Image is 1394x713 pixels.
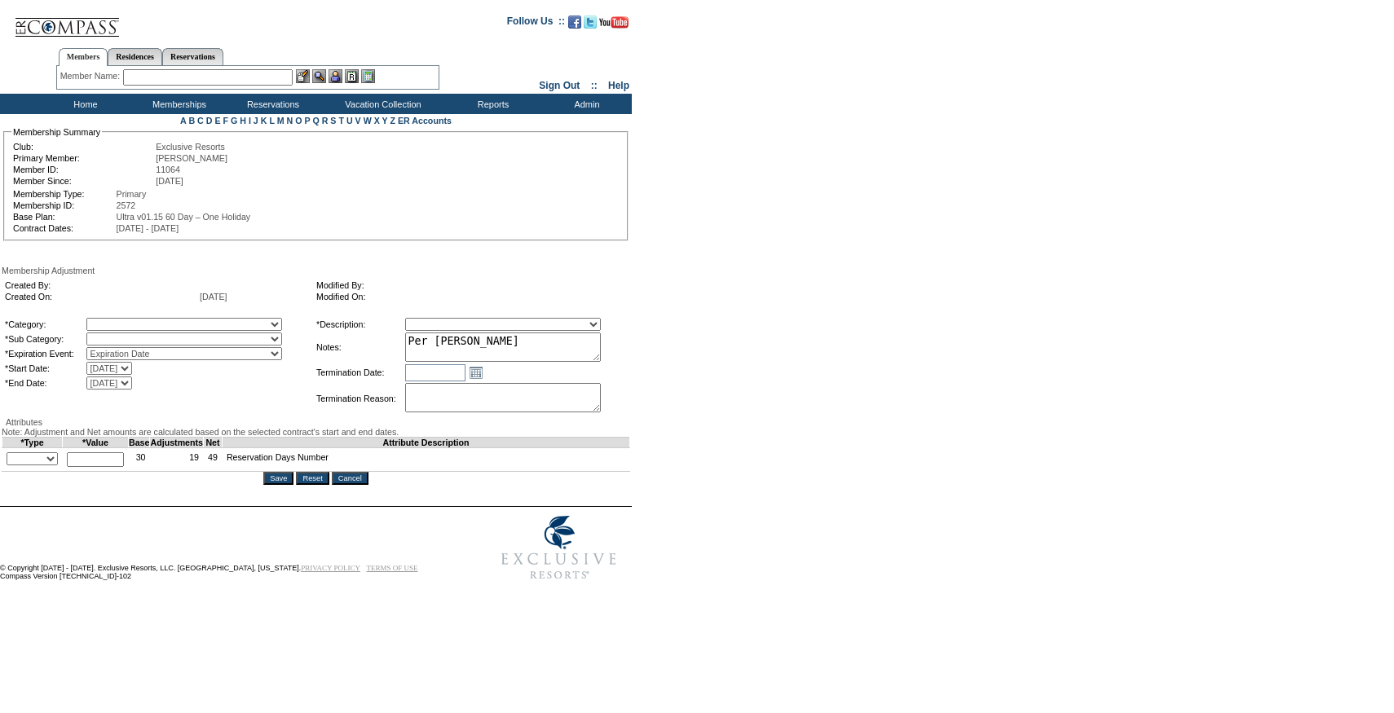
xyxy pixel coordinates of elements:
[330,116,336,125] a: S
[156,165,180,174] span: 11064
[13,153,154,163] td: Primary Member:
[13,142,154,152] td: Club:
[13,176,154,186] td: Member Since:
[316,280,621,290] td: Modified By:
[467,363,485,381] a: Open the calendar popup.
[14,4,120,37] img: Compass Home
[345,69,359,83] img: Reservations
[316,332,404,362] td: Notes:
[162,48,223,65] a: Reservations
[591,80,598,91] span: ::
[382,116,388,125] a: Y
[322,116,329,125] a: R
[568,20,581,30] a: Become our fan on Facebook
[13,212,115,222] td: Base Plan:
[338,116,344,125] a: T
[329,69,342,83] img: Impersonate
[355,116,361,125] a: V
[13,200,115,210] td: Membership ID:
[584,15,597,29] img: Follow us on Twitter
[2,438,63,448] td: *Type
[156,153,227,163] span: [PERSON_NAME]
[346,116,353,125] a: U
[305,116,311,125] a: P
[361,69,375,83] img: b_calculator.gif
[222,448,629,472] td: Reservation Days Number
[222,438,629,448] td: Attribute Description
[60,69,123,83] div: Member Name:
[398,116,452,125] a: ER Accounts
[13,223,115,233] td: Contract Dates:
[2,266,630,275] div: Membership Adjustment
[63,438,129,448] td: *Value
[486,507,632,588] img: Exclusive Resorts
[180,116,186,125] a: A
[197,116,204,125] a: C
[507,14,565,33] td: Follow Us ::
[5,318,85,331] td: *Category:
[5,292,198,301] td: Created On:
[2,427,630,437] div: Note: Adjustment and Net amounts are calculated based on the selected contract's start and end da...
[5,332,85,345] td: *Sub Category:
[332,472,368,485] input: Cancel
[249,116,251,125] a: I
[117,200,136,210] span: 2572
[223,116,228,125] a: F
[261,116,267,125] a: K
[312,69,326,83] img: View
[296,69,310,83] img: b_edit.gif
[608,80,629,91] a: Help
[599,20,629,30] a: Subscribe to our YouTube Channel
[59,48,108,66] a: Members
[287,116,293,125] a: N
[150,438,204,448] td: Adjustments
[156,142,225,152] span: Exclusive Resorts
[316,363,404,381] td: Termination Date:
[364,116,372,125] a: W
[13,165,154,174] td: Member ID:
[204,438,223,448] td: Net
[214,116,220,125] a: E
[5,362,85,375] td: *Start Date:
[224,94,318,114] td: Reservations
[599,16,629,29] img: Subscribe to our YouTube Channel
[316,292,621,301] td: Modified On:
[367,564,418,572] a: TERMS OF USE
[231,116,237,125] a: G
[188,116,195,125] a: B
[316,383,404,414] td: Termination Reason:
[316,318,404,331] td: *Description:
[156,176,183,186] span: [DATE]
[13,189,115,199] td: Membership Type:
[584,20,597,30] a: Follow us on Twitter
[117,212,251,222] span: Ultra v01.15 60 Day – One Holiday
[539,80,580,91] a: Sign Out
[538,94,632,114] td: Admin
[37,94,130,114] td: Home
[117,189,147,199] span: Primary
[444,94,538,114] td: Reports
[117,223,179,233] span: [DATE] - [DATE]
[108,48,162,65] a: Residences
[204,448,223,472] td: 49
[129,448,150,472] td: 30
[318,94,444,114] td: Vacation Collection
[301,564,360,572] a: PRIVACY POLICY
[206,116,213,125] a: D
[150,448,204,472] td: 19
[2,417,630,427] div: Attributes
[130,94,224,114] td: Memberships
[263,472,293,485] input: Save
[11,127,102,137] legend: Membership Summary
[269,116,274,125] a: L
[240,116,246,125] a: H
[5,347,85,360] td: *Expiration Event:
[5,280,198,290] td: Created By:
[254,116,258,125] a: J
[200,292,227,301] span: [DATE]
[277,116,285,125] a: M
[390,116,395,125] a: Z
[374,116,380,125] a: X
[295,116,302,125] a: O
[312,116,319,125] a: Q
